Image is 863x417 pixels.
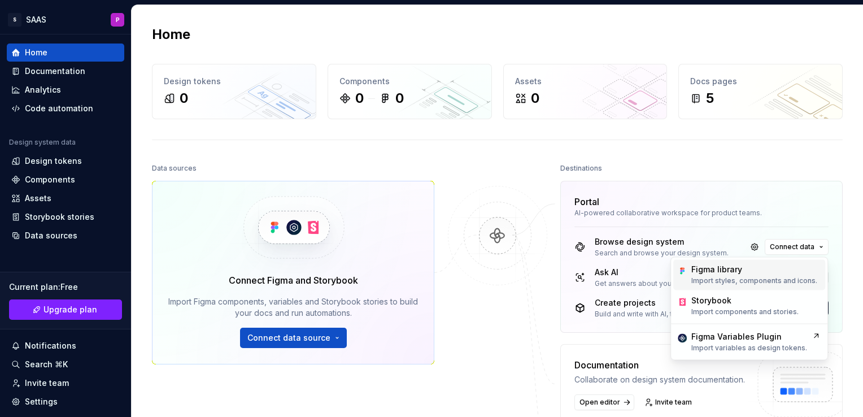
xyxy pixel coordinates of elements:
p: Import variables as design tokens. [691,344,807,353]
div: Docs pages [690,76,831,87]
div: Code automation [25,103,93,114]
div: Data sources [25,230,77,241]
div: Assets [25,193,51,204]
p: Import components and stories. [691,307,799,316]
div: 0 [395,89,404,107]
span: Connect data source [247,332,330,344]
div: Import Figma components, variables and Storybook stories to build your docs and run automations. [168,296,418,319]
div: 0 [180,89,188,107]
div: Components [339,76,480,87]
button: Connect data source [240,328,347,348]
div: Analytics [25,84,61,95]
span: Upgrade plan [43,304,97,315]
a: Analytics [7,81,124,99]
div: Documentation [574,358,745,372]
a: Design tokens [7,152,124,170]
a: Invite team [641,394,697,410]
div: Portal [574,195,599,208]
div: Design system data [9,138,76,147]
div: S [8,13,21,27]
button: Upgrade plan [9,299,122,320]
button: Notifications [7,337,124,355]
div: Get answers about your design systems. [595,279,731,288]
a: Storybook stories [7,208,124,226]
a: Open editor [574,394,634,410]
div: 0 [531,89,539,107]
div: Browse design system [595,236,729,247]
a: Docs pages5 [678,64,843,119]
div: Assets [515,76,656,87]
button: SSAASP [2,7,129,32]
a: Components [7,171,124,189]
a: Invite team [7,374,124,392]
div: Create projects [595,297,751,309]
a: Settings [7,393,124,411]
div: Notifications [25,340,76,351]
div: 0 [355,89,364,107]
div: Figma library [691,264,742,275]
div: Ask AI [595,267,731,278]
div: Current plan : Free [9,281,122,293]
div: Settings [25,396,58,407]
span: Open editor [579,398,620,407]
div: AI-powered collaborative workspace for product teams. [574,208,829,218]
a: Design tokens0 [152,64,316,119]
div: Build and write with AI, together with your team. [595,310,751,319]
div: Home [25,47,47,58]
div: Components [25,174,75,185]
div: Search ⌘K [25,359,68,370]
button: Search ⌘K [7,355,124,373]
p: Import styles, components and icons. [691,276,817,285]
a: Code automation [7,99,124,118]
div: Destinations [560,160,602,176]
div: Connect Figma and Storybook [229,273,358,287]
a: Assets [7,189,124,207]
div: Figma Variables Plugin [691,331,782,342]
span: Connect data [770,242,814,251]
a: Components00 [328,64,492,119]
button: Connect data [765,239,829,255]
a: Assets0 [503,64,668,119]
div: Search and browse your design system. [595,249,729,258]
a: Home [7,44,124,62]
h2: Home [152,25,190,44]
div: P [116,15,120,24]
div: Documentation [25,66,85,77]
div: Design tokens [164,76,304,87]
span: Invite team [655,398,692,407]
div: 5 [706,89,714,107]
div: Invite team [25,377,69,389]
a: Data sources [7,227,124,245]
div: Design tokens [25,155,82,167]
div: Data sources [152,160,197,176]
div: Collaborate on design system documentation. [574,374,745,385]
div: Storybook stories [25,211,94,223]
div: SAAS [26,14,46,25]
a: Documentation [7,62,124,80]
div: Storybook [691,295,731,306]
